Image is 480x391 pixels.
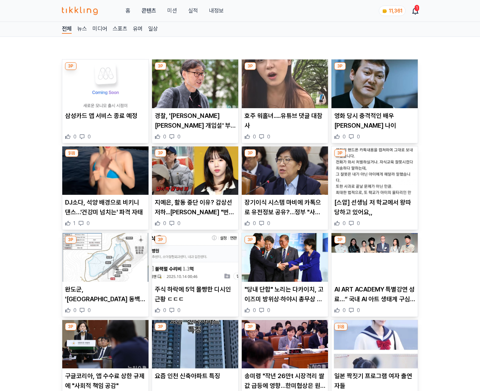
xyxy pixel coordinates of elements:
[389,8,402,14] span: 11,361
[152,233,238,282] img: 주식 하락에 5억 몰빵한 디시인 근황 ㄷㄷㄷ
[155,111,235,130] p: 경찰, '[PERSON_NAME] [PERSON_NAME] 개입설' 부승찬·서영교 고발인 [PERSON_NAME]민생대책위 조사
[253,307,256,314] span: 0
[65,198,146,217] p: DJ소다, 석양 배경으로 비키니 댄스…'건강미 넘치는' 파격 자태
[242,59,328,108] img: 호주 워홀녀.....유튜브 댓글 대참사
[267,133,270,140] span: 0
[334,236,346,244] div: 3P
[331,59,418,108] img: 영화 당시 충격적인 배우 정만식 나이
[209,7,224,15] a: 내정보
[62,7,98,15] img: 티끌링
[167,7,177,15] button: 미션
[267,307,270,314] span: 0
[267,220,270,227] span: 0
[142,7,156,15] a: 콘텐츠
[343,220,346,227] span: 0
[177,220,181,227] span: 0
[65,149,78,157] div: 읽음
[88,133,91,140] span: 0
[65,371,146,391] p: 구글코리아, 앱 수수료 상한 규제에 "사회적 책임 공감"
[331,320,418,369] img: 일본 짝짓기 프로그램 여자 출연자들
[242,320,328,369] img: 송미령 "작년 26만t 시장격리 쌀값 급등에 영향…한미협상은 원칙대로"(종합)
[155,198,235,217] p: 지예은, 활동 중단 이유? 갑상선 저하...[PERSON_NAME] "번아웃 아냐" 직접 해명까지 (+ 건강, 치료, 런닝맨 하차)
[148,25,158,34] a: 일상
[163,133,166,140] span: 0
[163,307,166,314] span: 0
[65,323,77,330] div: 3P
[245,111,325,130] p: 호주 워홀녀.....유튜브 댓글 대참사
[245,62,256,70] div: 3P
[73,133,77,140] span: 0
[62,233,149,317] div: 3P 완도군, '금일읍 동백리 수원지 개발 사업' 순항 완도군, '[GEOGRAPHIC_DATA] 동백리 [GEOGRAPHIC_DATA] 개발 사업' 순항 0 0
[88,307,91,314] span: 0
[331,233,418,282] img: AI ART ACADEMY 특별강연 성료…“ 국내 AI 아트 생태계 구심점 마련”
[62,59,149,143] div: 3P 삼성카드 앱 서비스 종료 예정 삼성카드 앱 서비스 종료 예정 0 0
[334,285,415,304] p: AI ART ACADEMY 특별강연 성료…“ 국내 AI 아트 생태계 구심점 마련”
[65,62,77,70] div: 3P
[62,59,149,108] img: 삼성카드 앱 서비스 종료 예정
[163,220,166,227] span: 0
[241,146,328,230] div: 3P 장기이식 시스템 마비에 카톡으로 유전정보 공유?…정부 "사실 아냐"(종합) 장기이식 시스템 마비에 카톡으로 유전정보 공유?…정부 "사실 아냐"(종합) 0 0
[357,307,360,314] span: 0
[331,146,418,230] div: 3P [스압] 선생님 저 학교에서 왕따 당하고 있어요,, [스압] 선생님 저 학교에서 왕따 당하고 있어요,, 0 0
[334,62,346,70] div: 3P
[65,111,146,121] p: 삼성카드 앱 서비스 종료 예정
[241,233,328,317] div: 3P "당내 단합" 노리는 다카이치, 고이즈미 방위상·하야시 총무상 검토 "당내 단합" 노리는 다카이치, 고이즈미 방위상·하야시 총무상 검토 0 0
[379,6,404,16] a: coin 11,361
[62,25,72,34] a: 전체
[152,233,239,317] div: 3P 주식 하락에 5억 몰빵한 디시인 근황 ㄷㄷㄷ 주식 하락에 5억 몰빵한 디시인 근황 ㄷㄷㄷ 0 0
[155,149,166,157] div: 3P
[62,320,149,369] img: 구글코리아, 앱 수수료 상한 규제에 "사회적 책임 공감"
[188,7,198,15] a: 실적
[241,59,328,143] div: 3P 호주 워홀녀.....유튜브 댓글 대참사 호주 워홀녀.....유튜브 댓글 대참사 0 0
[415,5,419,11] div: 1
[152,59,239,143] div: 3P 경찰, '조희대 대선 개입설' 부승찬·서영교 고발인 서민민생대책위 조사 경찰, '[PERSON_NAME] [PERSON_NAME] 개입설' 부승찬·서영교 고발인 [PER...
[253,133,256,140] span: 0
[245,371,325,391] p: 송미령 "작년 26만t 시장격리 쌀값 급등에 영향…한미협상은 원칙대로"(종합)
[62,146,149,230] div: 읽음 DJ소다, 석양 배경으로 비키니 댄스…'건강미 넘치는' 파격 자태 DJ소다, 석양 배경으로 비키니 댄스…'건강미 넘치는' 파격 자태 1 0
[73,307,77,314] span: 0
[65,285,146,304] p: 완도군, '[GEOGRAPHIC_DATA] 동백리 [GEOGRAPHIC_DATA] 개발 사업' 순항
[357,133,360,140] span: 0
[152,59,238,108] img: 경찰, '조희대 대선 개입설' 부승찬·서영교 고발인 서민민생대책위 조사
[155,236,166,244] div: 3P
[155,323,166,330] div: 3P
[331,146,418,195] img: [스압] 선생님 저 학교에서 왕따 당하고 있어요,,
[343,307,346,314] span: 0
[334,149,346,157] div: 3P
[245,285,325,304] p: "당내 단합" 노리는 다카이치, 고이즈미 방위상·하야시 총무상 검토
[177,307,181,314] span: 0
[334,111,415,130] p: 영화 당시 충격적인 배우 [PERSON_NAME] 나이
[242,233,328,282] img: "당내 단합" 노리는 다카이치, 고이즈미 방위상·하야시 총무상 검토
[133,25,143,34] a: 유머
[245,236,256,244] div: 3P
[93,25,107,34] a: 미디어
[152,320,238,369] img: 요즘 인천 신축아파트 특징
[73,220,75,227] span: 1
[87,220,90,227] span: 0
[155,285,235,304] p: 주식 하락에 5억 몰빵한 디시인 근황 ㄷㄷㄷ
[245,323,256,330] div: 3P
[413,7,418,15] a: 1
[357,220,360,227] span: 0
[152,146,239,230] div: 3P 지예은, 활동 중단 이유? 갑상선 저하...유재석 "번아웃 아냐" 직접 해명까지 (+ 건강, 치료, 런닝맨 하차) 지예은, 활동 중단 이유? 갑상선 저하...[PERSO...
[242,146,328,195] img: 장기이식 시스템 마비에 카톡으로 유전정보 공유?…정부 "사실 아냐"(종합)
[245,149,256,157] div: 3P
[62,146,149,195] img: DJ소다, 석양 배경으로 비키니 댄스…'건강미 넘치는' 파격 자태
[253,220,256,227] span: 0
[334,198,415,217] p: [스압] 선생님 저 학교에서 왕따 당하고 있어요,,
[113,25,127,34] a: 스포츠
[126,7,130,15] a: 홈
[177,133,181,140] span: 0
[245,198,325,217] p: 장기이식 시스템 마비에 카톡으로 유전정보 공유?…정부 "사실 아냐"(종합)
[343,133,346,140] span: 0
[331,59,418,143] div: 3P 영화 당시 충격적인 배우 정만식 나이 영화 당시 충격적인 배우 [PERSON_NAME] 나이 0 0
[62,233,149,282] img: 완도군, '금일읍 동백리 수원지 개발 사업' 순항
[331,233,418,317] div: 3P AI ART ACADEMY 특별강연 성료…“ 국내 AI 아트 생태계 구심점 마련” AI ART ACADEMY 특별강연 성료…“ 국내 AI 아트 생태계 구심점 마련” 0 0
[65,236,77,244] div: 3P
[334,323,347,330] div: 읽음
[334,371,415,391] p: 일본 짝짓기 프로그램 여자 출연자들
[155,371,235,381] p: 요즘 인천 신축아파트 특징
[152,146,238,195] img: 지예은, 활동 중단 이유? 갑상선 저하...유재석 "번아웃 아냐" 직접 해명까지 (+ 건강, 치료, 런닝맨 하차)
[382,8,387,14] img: coin
[77,25,87,34] a: 뉴스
